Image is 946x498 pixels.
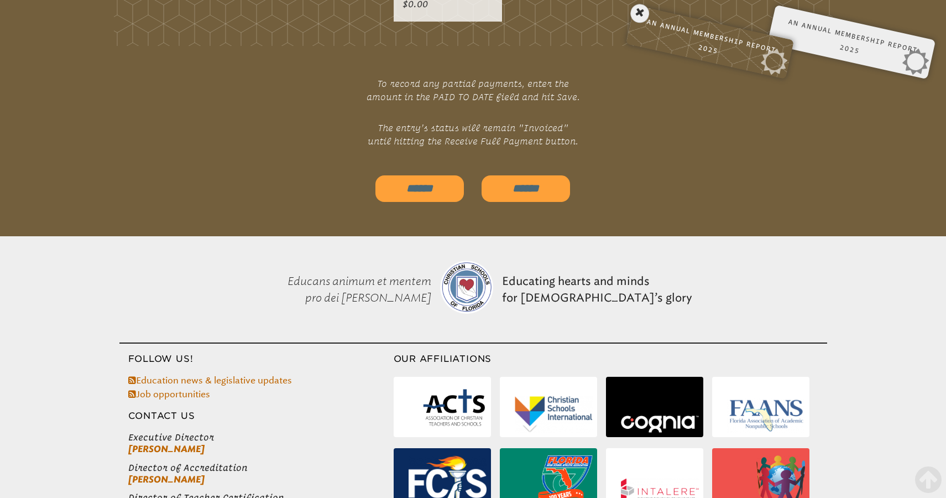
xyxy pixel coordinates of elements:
h3: Contact Us [119,409,394,423]
h3: Follow Us! [119,352,394,366]
p: To record any partial payments, enter the amount in the PAID TO DATE field and hit Save. [292,72,655,108]
span: Executive Director [128,432,394,443]
img: Cognia [621,416,699,433]
p: The entry’s status will remain "Invoiced" until hitting the Receive Full Payment button. [292,117,655,152]
a: Education news & legislative updates [128,375,292,386]
img: csf-logo-web-colors.png [440,261,493,314]
a: [PERSON_NAME] [128,474,205,485]
p: Educans animum et mentem pro dei [PERSON_NAME] [250,245,436,334]
a: [PERSON_NAME] [128,444,205,454]
img: Association of Christian Teachers & Schools [422,385,486,433]
p: An Annual Membership Report 2025 [634,13,786,71]
span: Director of Accreditation [128,462,394,474]
div: dunnellon-christian-academy-annual-membership-report-2025 [626,5,795,79]
p: Educating hearts and minds for [DEMOGRAPHIC_DATA]’s glory [498,245,697,334]
img: Christian Schools International [515,396,593,433]
h3: Our Affiliations [394,352,827,366]
img: Florida Association of Academic Nonpublic Schools [727,398,805,432]
a: Job opportunities [128,389,210,400]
